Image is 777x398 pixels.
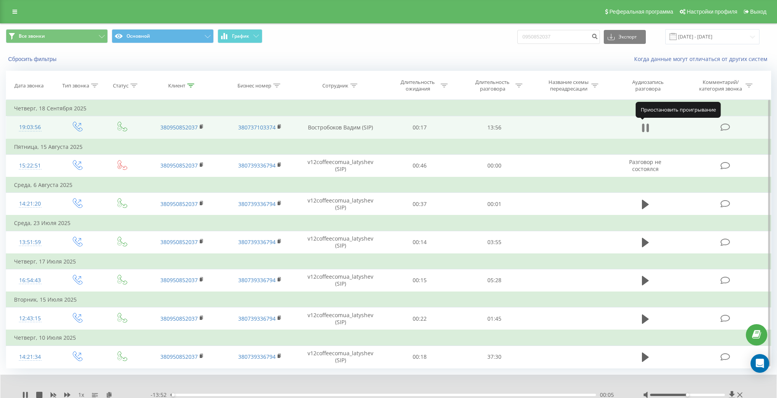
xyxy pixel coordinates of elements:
[6,139,771,155] td: Пятница, 15 Августа 2025
[382,154,457,177] td: 00:46
[232,33,249,39] span: График
[686,393,689,396] div: Accessibility label
[238,353,276,360] a: 380739336794
[160,276,198,284] a: 380950852037
[299,193,383,216] td: v12coffeecomua_latyshev (SIP)
[634,55,771,63] a: Когда данные могут отличаться от других систем
[6,29,108,43] button: Все звонки
[6,177,771,193] td: Среда, 6 Августа 2025
[609,9,673,15] span: Реферальная программа
[6,101,771,116] td: Четверг, 18 Сентября 2025
[6,254,771,269] td: Четверг, 17 Июля 2025
[457,346,532,368] td: 37:30
[382,346,457,368] td: 00:18
[14,120,46,135] div: 19:03:56
[14,273,46,288] div: 16:54:43
[113,82,128,89] div: Статус
[457,154,532,177] td: 00:00
[698,79,744,92] div: Комментарий/категория звонка
[14,311,46,326] div: 12:43:15
[382,307,457,330] td: 00:22
[457,231,532,254] td: 03:55
[457,116,532,139] td: 13:56
[160,200,198,208] a: 380950852037
[238,238,276,246] a: 380739336794
[218,29,262,43] button: График
[299,307,383,330] td: v12coffeecomua_latyshev (SIP)
[382,269,457,292] td: 00:15
[238,162,276,169] a: 380739336794
[299,231,383,254] td: v12coffeecomua_latyshev (SIP)
[397,79,439,92] div: Длительность ожидания
[299,116,383,139] td: Востробоков Вадим (SIP)
[238,315,276,322] a: 380739336794
[322,82,348,89] div: Сотрудник
[382,193,457,216] td: 00:37
[238,200,276,208] a: 380739336794
[751,354,769,373] div: Open Intercom Messenger
[168,82,185,89] div: Клиент
[6,215,771,231] td: Среда, 23 Июля 2025
[14,196,46,211] div: 14:21:20
[750,9,766,15] span: Выход
[622,79,673,92] div: Аудиозапись разговора
[6,292,771,307] td: Вторник, 15 Июля 2025
[14,235,46,250] div: 13:51:59
[160,238,198,246] a: 380950852037
[299,269,383,292] td: v12coffeecomua_latyshev (SIP)
[457,193,532,216] td: 00:01
[382,231,457,254] td: 00:14
[160,124,198,131] a: 380950852037
[299,346,383,368] td: v12coffeecomua_latyshev (SIP)
[6,56,60,63] button: Сбросить фильтры
[238,276,276,284] a: 380739336794
[160,353,198,360] a: 380950852037
[238,124,276,131] a: 380737103374
[457,269,532,292] td: 05:28
[160,162,198,169] a: 380950852037
[382,116,457,139] td: 00:17
[457,307,532,330] td: 01:45
[14,82,44,89] div: Дата звонка
[604,30,646,44] button: Экспорт
[517,30,600,44] input: Поиск по номеру
[62,82,89,89] div: Тип звонка
[112,29,214,43] button: Основной
[687,9,737,15] span: Настройки профиля
[629,158,661,173] span: Разговор не состоялся
[160,315,198,322] a: 380950852037
[14,349,46,365] div: 14:21:34
[6,330,771,346] td: Четверг, 10 Июля 2025
[472,79,513,92] div: Длительность разговора
[237,82,271,89] div: Бизнес номер
[299,154,383,177] td: v12coffeecomua_latyshev (SIP)
[19,33,45,39] span: Все звонки
[14,158,46,173] div: 15:22:51
[171,393,174,396] div: Accessibility label
[548,79,589,92] div: Название схемы переадресации
[636,102,721,117] div: Приостановить проигрывание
